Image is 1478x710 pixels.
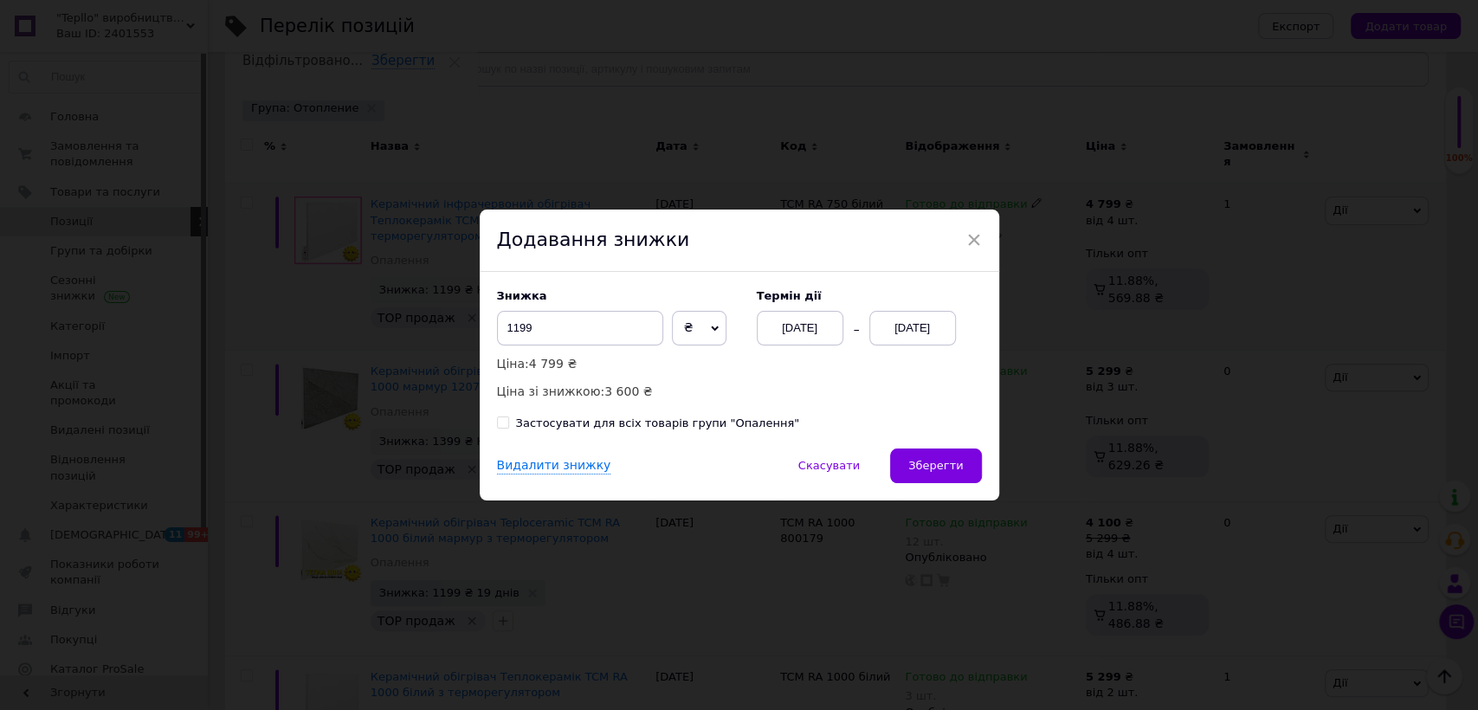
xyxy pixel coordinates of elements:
span: Додавання знижки [497,229,690,250]
p: Ціна зі знижкою: [497,382,739,401]
span: Знижка [497,289,547,302]
span: 4 799 ₴ [529,357,577,371]
button: Скасувати [780,449,878,483]
div: Видалити знижку [497,457,611,475]
button: Зберегти [890,449,981,483]
div: [DATE] [757,311,843,345]
span: Скасувати [798,459,860,472]
span: × [966,225,982,255]
span: ₴ [684,320,694,334]
input: 0 [497,311,663,345]
div: Застосувати для всіх товарів групи "Опалення" [516,416,800,431]
div: [DATE] [869,311,956,345]
p: Ціна: [497,354,739,373]
span: 3 600 ₴ [604,384,652,398]
span: Зберегти [908,459,963,472]
label: Термін дії [757,289,982,302]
